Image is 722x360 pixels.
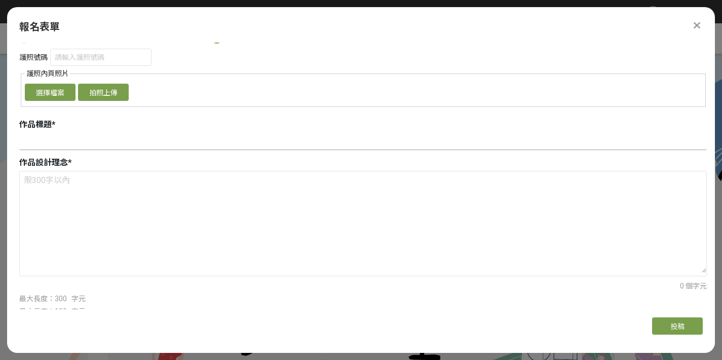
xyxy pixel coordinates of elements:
[19,53,48,61] span: 護照號碼
[25,68,70,79] legend: 護照內頁照片
[652,317,703,335] button: 投稿
[50,49,151,66] input: 護照號碼
[19,295,86,303] span: 最大長度：300 字元
[680,282,707,290] span: 0 個字元
[25,84,75,101] button: 選擇檔案
[78,84,129,101] button: 拍照上傳
[19,120,52,129] span: 作品標題
[670,322,685,331] span: 投稿
[19,21,60,33] span: 報名表單
[19,307,86,315] span: 最小長度：100 字元
[19,158,68,167] span: 作品設計理念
